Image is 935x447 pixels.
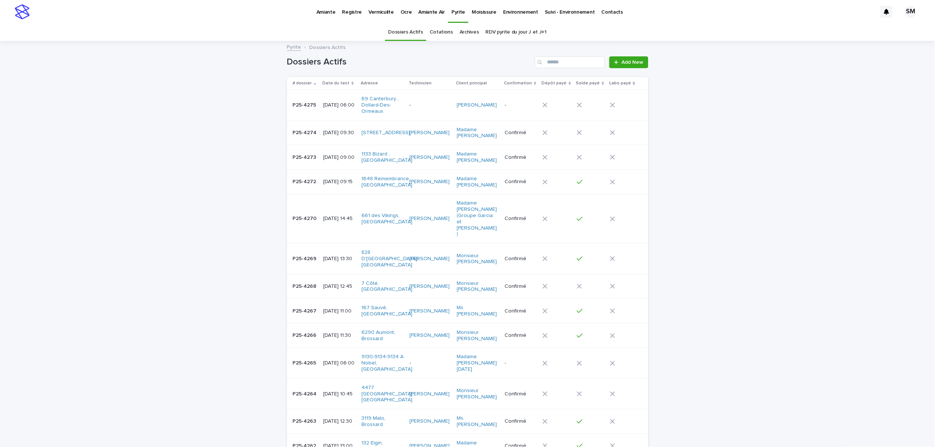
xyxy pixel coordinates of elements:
[361,151,412,164] a: 1133 Bizard , [GEOGRAPHIC_DATA]
[609,56,648,68] a: Add New
[457,176,498,188] a: Madame [PERSON_NAME]
[287,90,648,121] tr: P25-4275P25-4275 [DATE] 06:0069 Canterbury , Dollard-Des-Ormeaux -[PERSON_NAME] -
[409,179,450,185] a: [PERSON_NAME]
[323,179,356,185] p: [DATE] 09:15
[15,4,30,19] img: stacker-logo-s-only.png
[287,194,648,244] tr: P25-4270P25-4270 [DATE] 14:45661 des Vikings, [GEOGRAPHIC_DATA] [PERSON_NAME] Madame [PERSON_NAME...
[323,418,356,425] p: [DATE] 12:30
[505,308,537,314] p: Confirmé
[293,177,318,185] p: P25-4272
[361,415,402,428] a: 3119 Malo, Brossard
[409,360,450,366] p: -
[293,307,318,314] p: P25-4267
[505,418,537,425] p: Confirmé
[287,145,648,170] tr: P25-4273P25-4273 [DATE] 09:001133 Bizard , [GEOGRAPHIC_DATA] [PERSON_NAME] Madame [PERSON_NAME] C...
[287,121,648,145] tr: P25-4274P25-4274 [DATE] 09:30[STREET_ADDRESS] [PERSON_NAME] Madame [PERSON_NAME] Confirmé
[361,213,412,225] a: 661 des Vikings, [GEOGRAPHIC_DATA]
[287,57,532,67] h1: Dossiers Actifs
[323,130,356,136] p: [DATE] 09:30
[505,130,537,136] p: Confirmé
[505,179,537,185] p: Confirmé
[309,43,346,51] p: Dossiers Actifs
[457,388,498,400] a: Monsieur [PERSON_NAME]
[287,244,648,274] tr: P25-4269P25-4269 [DATE] 13:30828 D'[GEOGRAPHIC_DATA], [GEOGRAPHIC_DATA] [PERSON_NAME] Monsieur [P...
[457,415,498,428] a: Ms. [PERSON_NAME]
[504,79,532,87] p: Confirmation
[361,305,412,317] a: 167 Sauvé, [GEOGRAPHIC_DATA]
[293,79,312,87] p: # dossier
[409,332,450,339] a: [PERSON_NAME]
[287,42,301,51] a: Pyrite
[456,79,487,87] p: Client principal
[457,280,498,293] a: Monsieur [PERSON_NAME]
[287,348,648,378] tr: P25-4265P25-4265 [DATE] 06:009130-9134-9134 A Nobel, [GEOGRAPHIC_DATA] -Madame [PERSON_NAME][DATE] -
[361,280,412,293] a: 7 Côté, [GEOGRAPHIC_DATA]
[505,216,537,222] p: Confirmé
[409,102,450,108] p: -
[505,332,537,339] p: Confirmé
[409,256,450,262] a: [PERSON_NAME]
[457,151,498,164] a: Madame [PERSON_NAME]
[457,200,498,237] a: Madame [PERSON_NAME] (Groupe Garcia et [PERSON_NAME] )
[535,56,605,68] input: Search
[460,24,479,41] a: Archives
[609,79,631,87] p: Labo payé
[622,60,644,65] span: Add New
[457,127,498,139] a: Madame [PERSON_NAME]
[542,79,567,87] p: Dépôt payé
[409,130,450,136] a: [PERSON_NAME]
[361,130,410,136] a: [STREET_ADDRESS]
[323,391,356,397] p: [DATE] 10:45
[361,249,418,268] a: 828 D'[GEOGRAPHIC_DATA], [GEOGRAPHIC_DATA]
[293,214,318,222] p: P25-4270
[409,308,450,314] a: [PERSON_NAME]
[293,359,318,366] p: P25-4265
[287,170,648,194] tr: P25-4272P25-4272 [DATE] 09:151648 Remembrance, [GEOGRAPHIC_DATA] [PERSON_NAME] Madame [PERSON_NAM...
[293,282,318,290] p: P25-4268
[505,283,537,290] p: Confirmé
[293,390,318,397] p: P25-4264
[361,354,412,372] a: 9130-9134-9134 A Nobel, [GEOGRAPHIC_DATA]
[409,154,450,161] a: [PERSON_NAME]
[287,323,648,348] tr: P25-4266P25-4266 [DATE] 11:306290 Aumont, Brossard [PERSON_NAME] Monsieur [PERSON_NAME] Confirmé
[323,79,350,87] p: Date du test
[457,253,498,265] a: Monsieur [PERSON_NAME]
[323,102,356,108] p: [DATE] 06:00
[361,96,402,114] a: 69 Canterbury , Dollard-Des-Ormeaux
[457,329,498,342] a: Monsieur [PERSON_NAME]
[409,79,432,87] p: Technicien
[287,299,648,324] tr: P25-4267P25-4267 [DATE] 11:00167 Sauvé, [GEOGRAPHIC_DATA] [PERSON_NAME] Ms. [PERSON_NAME] Confirmé
[505,360,537,366] p: -
[409,216,450,222] a: [PERSON_NAME]
[287,274,648,299] tr: P25-4268P25-4268 [DATE] 12:457 Côté, [GEOGRAPHIC_DATA] [PERSON_NAME] Monsieur [PERSON_NAME] Confirmé
[505,391,537,397] p: Confirmé
[505,256,537,262] p: Confirmé
[323,332,356,339] p: [DATE] 11:30
[576,79,600,87] p: Solde payé
[409,391,450,397] a: [PERSON_NAME]
[905,6,917,18] div: SM
[323,360,356,366] p: [DATE] 06:00
[323,256,356,262] p: [DATE] 13:30
[293,417,318,425] p: P25-4263
[323,154,356,161] p: [DATE] 09:00
[457,102,497,108] a: [PERSON_NAME]
[361,79,378,87] p: Adresse
[409,418,450,425] a: [PERSON_NAME]
[287,378,648,409] tr: P25-4264P25-4264 [DATE] 10:454477 [GEOGRAPHIC_DATA], [GEOGRAPHIC_DATA] [PERSON_NAME] Monsieur [PE...
[293,128,318,136] p: P25-4274
[409,283,450,290] a: [PERSON_NAME]
[505,102,537,108] p: -
[361,176,412,188] a: 1648 Remembrance, [GEOGRAPHIC_DATA]
[361,385,413,403] a: 4477 [GEOGRAPHIC_DATA], [GEOGRAPHIC_DATA]
[361,329,402,342] a: 6290 Aumont, Brossard
[323,216,356,222] p: [DATE] 14:45
[457,305,498,317] a: Ms. [PERSON_NAME]
[293,101,318,108] p: P25-4275
[293,331,318,339] p: P25-4266
[293,254,318,262] p: P25-4269
[457,354,498,372] a: Madame [PERSON_NAME][DATE]
[287,409,648,434] tr: P25-4263P25-4263 [DATE] 12:303119 Malo, Brossard [PERSON_NAME] Ms. [PERSON_NAME] Confirmé
[388,24,423,41] a: Dossiers Actifs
